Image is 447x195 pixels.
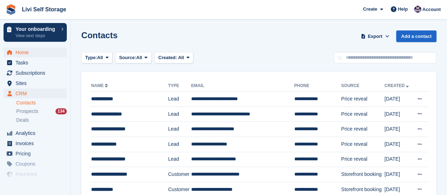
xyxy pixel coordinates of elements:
span: Invoices [16,138,58,148]
td: Lead [168,92,191,107]
h1: Contacts [81,30,118,40]
a: menu [4,169,67,179]
td: Price reveal [341,92,384,107]
a: Created [384,83,410,88]
span: Prospects [16,108,38,115]
span: Account [422,6,441,13]
span: Deals [16,117,29,124]
a: menu [4,128,67,138]
a: Your onboarding View next steps [4,23,67,42]
span: All [178,55,184,60]
span: Sites [16,78,58,88]
td: [DATE] [384,122,412,137]
a: menu [4,159,67,169]
td: Price reveal [341,137,384,152]
th: Phone [294,80,341,92]
span: Analytics [16,128,58,138]
span: Export [368,33,382,40]
td: Lead [168,137,191,152]
a: menu [4,47,67,57]
a: menu [4,138,67,148]
button: Source: All [115,52,152,64]
td: Lead [168,107,191,122]
span: All [136,54,142,61]
img: stora-icon-8386f47178a22dfd0bd8f6a31ec36ba5ce8667c1dd55bd0f319d3a0aa187defe.svg [6,4,16,15]
a: Add a contact [396,30,436,42]
td: Price reveal [341,122,384,137]
img: Jim [414,6,421,13]
th: Source [341,80,384,92]
p: Your onboarding [16,27,58,31]
span: Subscriptions [16,68,58,78]
a: Livi Self Storage [19,4,69,15]
td: [DATE] [384,167,412,182]
a: menu [4,149,67,159]
span: Tasks [16,58,58,68]
span: Create [363,6,377,13]
a: Contacts [16,99,67,106]
td: [DATE] [384,152,412,167]
span: Help [398,6,408,13]
span: All [97,54,103,61]
button: Created: All [154,52,193,64]
th: Email [191,80,294,92]
div: 134 [55,108,67,114]
td: Customer [168,167,191,182]
td: [DATE] [384,137,412,152]
span: Created: [158,55,177,60]
td: Storefront booking [341,167,384,182]
td: [DATE] [384,107,412,122]
a: Deals [16,116,67,124]
a: menu [4,68,67,78]
td: [DATE] [384,92,412,107]
button: Type: All [81,52,112,64]
a: menu [4,88,67,98]
a: Prospects 134 [16,108,67,115]
span: Source: [119,54,136,61]
td: Lead [168,152,191,167]
a: Name [91,83,109,88]
span: Insurance [16,169,58,179]
td: Price reveal [341,152,384,167]
td: Lead [168,122,191,137]
p: View next steps [16,33,58,39]
span: CRM [16,88,58,98]
button: Export [359,30,390,42]
span: Home [16,47,58,57]
td: Price reveal [341,107,384,122]
span: Type: [85,54,97,61]
th: Type [168,80,191,92]
span: Pricing [16,149,58,159]
a: menu [4,78,67,88]
span: Coupons [16,159,58,169]
a: menu [4,58,67,68]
